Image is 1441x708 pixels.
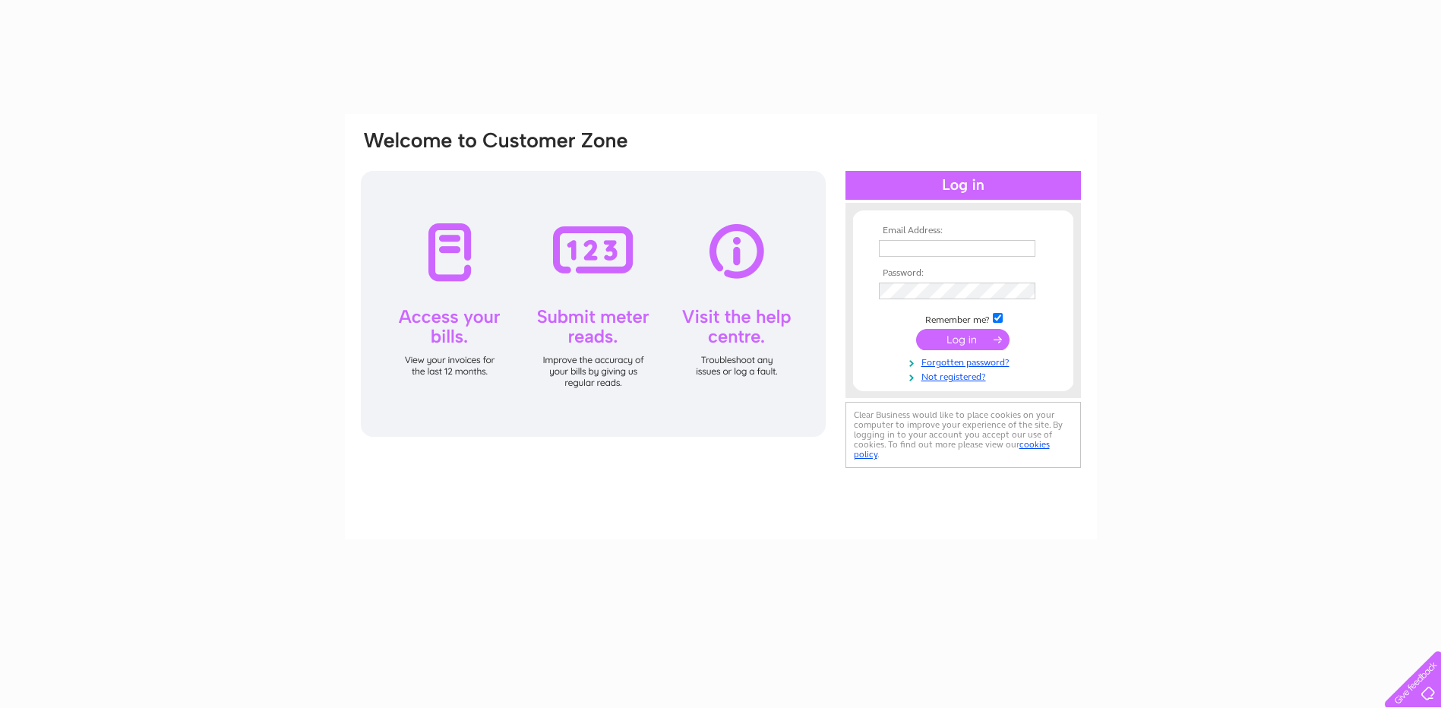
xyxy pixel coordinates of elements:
[879,354,1051,368] a: Forgotten password?
[916,329,1010,350] input: Submit
[854,439,1050,460] a: cookies policy
[875,226,1051,236] th: Email Address:
[875,268,1051,279] th: Password:
[845,402,1081,468] div: Clear Business would like to place cookies on your computer to improve your experience of the sit...
[879,368,1051,383] a: Not registered?
[875,311,1051,326] td: Remember me?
